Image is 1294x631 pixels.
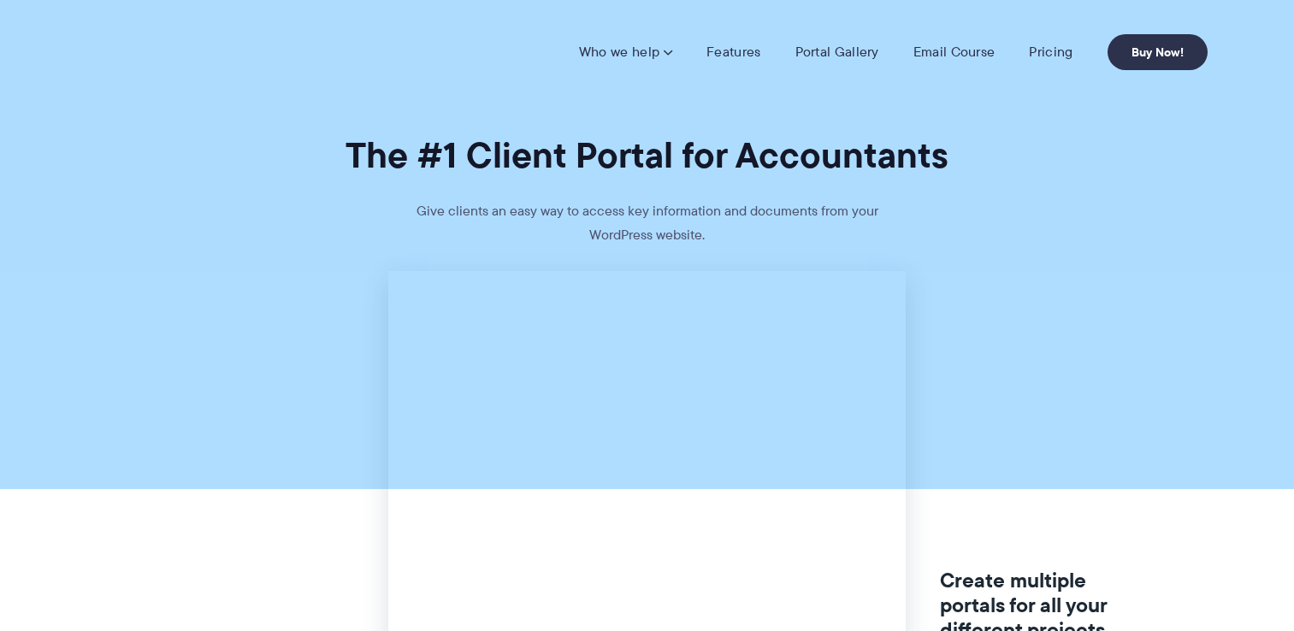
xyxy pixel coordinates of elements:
a: Email Course [913,44,996,61]
a: Portal Gallery [795,44,879,61]
a: Buy Now! [1108,34,1208,70]
a: Who we help [579,44,672,61]
a: Features [706,44,760,61]
a: Pricing [1029,44,1072,61]
p: Give clients an easy way to access key information and documents from your WordPress website. [391,199,904,271]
